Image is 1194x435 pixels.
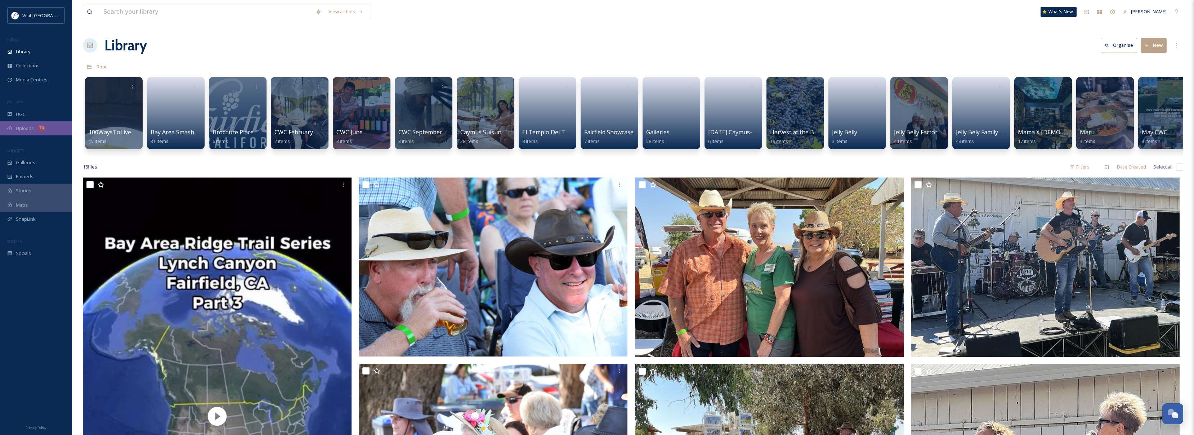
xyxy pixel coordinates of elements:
button: Open Chat [1162,403,1183,424]
div: 74 [37,125,46,131]
span: Maps [16,202,28,208]
a: Jelly Bely Family Photos 202448 items [956,129,1033,144]
a: What's New [1041,7,1077,17]
a: Jelly Belly3 items [832,129,857,144]
a: CWC June3 items [336,129,363,144]
span: Maru [1080,128,1095,136]
a: Fairfield Showcase7 items [584,129,634,144]
span: UGC [16,111,26,118]
button: Organise [1101,38,1137,53]
span: Jelly Belly [832,128,857,136]
span: [PERSON_NAME] [1131,8,1167,15]
span: COLLECT [7,100,23,105]
span: Harvest at the Blue Victorian 2024 [770,128,862,136]
span: Socials [16,250,31,257]
a: View all files [325,5,367,19]
span: Media Centres [16,76,48,83]
a: [DATE] Caymus-Suisun6 items [708,129,770,144]
span: Root [97,63,107,70]
span: Mama X [DEMOGRAPHIC_DATA] [1018,128,1105,136]
span: 58 items [646,138,664,144]
a: El Templo Del Taco 20248 items [522,129,589,144]
span: 3 items [832,138,848,144]
span: 3 items [1142,138,1157,144]
span: CWC June [336,128,363,136]
a: Maru3 items [1080,129,1095,144]
span: SOCIALS [7,239,22,244]
span: May CWC [1142,128,1167,136]
img: ext_1751493388.877464_jason@solanolandtrust.org-2024-07_RR_Country-Concert_Kuo Hou Chang072.JPG [911,178,1180,357]
span: Stories [16,187,31,194]
span: SnapLink [16,216,36,223]
span: Galleries [646,128,670,136]
a: Privacy Policy [26,423,46,431]
span: Galleries [16,159,35,166]
span: Privacy Policy [26,425,46,430]
span: 48 items [956,138,974,144]
span: 2 items [274,138,290,144]
span: Jelly Bely Family Photos 2024 [956,128,1033,136]
span: CWC February [274,128,313,136]
span: 3 items [1080,138,1095,144]
img: visitfairfieldca_logo.jpeg [12,12,19,19]
span: Embeds [16,173,33,180]
span: Uploads [16,125,34,132]
span: 44 items [894,138,912,144]
span: CWC September Content [398,128,466,136]
span: Select all [1153,163,1172,170]
span: MEDIA [7,37,20,42]
a: Harvest at the Blue Victorian 202419 items [770,129,862,144]
span: 28 items [460,138,478,144]
img: ext_1751493389.074822_jason@solanolandtrust.org-2024-07_RR_Country-Concert_Kuo Hou Chang034.JPG [359,178,627,357]
span: 15 items [89,138,107,144]
a: [PERSON_NAME] [1119,5,1170,19]
span: Bay Area Smash Room [151,128,211,136]
span: Brochure Placement Files - Visit [GEOGRAPHIC_DATA] [213,128,357,136]
a: Library [104,35,147,56]
a: Galleries58 items [646,129,670,144]
span: 8 items [522,138,538,144]
span: Library [16,48,30,55]
a: 100WaysToLive15 items [89,129,131,144]
span: [DATE] Caymus-Suisun [708,128,770,136]
span: Visit [GEOGRAPHIC_DATA] [22,12,78,19]
span: 100WaysToLive [89,128,131,136]
span: WIDGETS [7,148,24,153]
a: Mama X [DEMOGRAPHIC_DATA]17 items [1018,129,1105,144]
span: 6 items [708,138,724,144]
a: Caymus Suisun Covershoot28 items [460,129,535,144]
span: 17 items [1018,138,1036,144]
span: 3 items [336,138,352,144]
span: 31 items [151,138,169,144]
span: 6 items [213,138,228,144]
a: CWC September Content3 items [398,129,466,144]
span: Jelly Belly Factory 2024 [894,128,955,136]
span: Fairfield Showcase [584,128,634,136]
img: ext_1751493388.953837_jason@solanolandtrust.org-2024-07_RR_Country-Concert_Kuo Hou Chang068.JPG [635,178,904,357]
span: El Templo Del Taco 2024 [522,128,589,136]
span: 19 items [770,138,788,144]
span: Collections [16,62,40,69]
span: 7 items [584,138,600,144]
a: Brochure Placement Files - Visit [GEOGRAPHIC_DATA]6 items [213,129,357,144]
input: Search your library [100,4,312,20]
a: May CWC3 items [1142,129,1167,144]
div: Date Created [1113,160,1150,174]
a: Bay Area Smash Room31 items [151,129,211,144]
a: Root [97,62,107,71]
a: CWC February2 items [274,129,313,144]
div: Filters [1066,160,1093,174]
span: 3 items [398,138,414,144]
a: Jelly Belly Factory 202444 items [894,129,955,144]
button: New [1141,38,1167,53]
a: Organise [1101,38,1141,53]
span: 16 file s [83,163,97,170]
span: Caymus Suisun Covershoot [460,128,535,136]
